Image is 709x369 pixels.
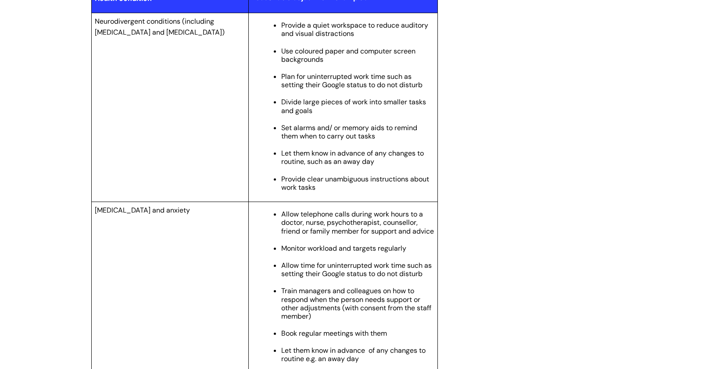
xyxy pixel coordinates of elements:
[281,123,417,141] span: Set alarms and/ or memory aids to remind them when to carry out tasks
[281,149,424,166] span: Let them know in advance of any changes to routine, such as an away day
[281,46,415,64] span: Use coloured paper and computer screen backgrounds
[281,97,426,115] span: Divide large pieces of work into smaller tasks and goals
[281,209,434,235] span: Allow telephone calls during work hours to a doctor, nurse, psychotherapist, counsellor, friend o...
[281,346,426,363] span: Let them know in advance of any changes to routine e.g. an away day
[95,206,190,215] span: [MEDICAL_DATA] and anxiety
[281,286,431,321] span: Train managers and colleagues on how to respond when the person needs support or other adjustment...
[281,329,387,338] span: Book regular meetings with them
[281,21,428,38] span: Provide a quiet workspace to reduce auditory and visual distractions
[281,244,406,253] span: Monitor workload and targets regularly
[281,174,429,192] span: Provide clear unambiguous instructions about work tasks
[95,17,225,37] span: Neurodivergent conditions (including [MEDICAL_DATA] and [MEDICAL_DATA])
[281,72,423,89] span: Plan for uninterrupted work time such as setting their Google status to do not disturb
[281,261,432,278] span: Allow time for uninterrupted work time such as setting their Google status to do not disturb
